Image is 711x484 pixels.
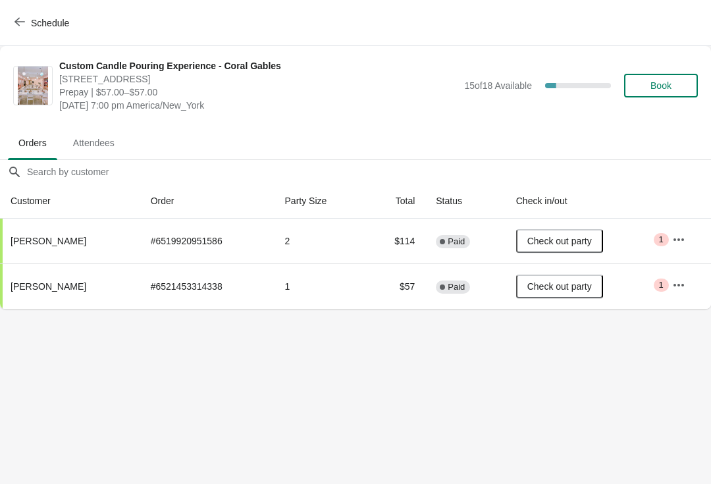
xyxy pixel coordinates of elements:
span: [STREET_ADDRESS] [59,72,458,86]
button: Schedule [7,11,80,35]
span: Paid [448,282,465,292]
span: Check out party [527,281,592,292]
span: Check out party [527,236,592,246]
span: 1 [659,280,664,290]
span: Orders [8,131,57,155]
th: Party Size [275,184,365,219]
span: [PERSON_NAME] [11,281,86,292]
td: 2 [275,219,365,263]
td: $57 [365,263,425,309]
span: 15 of 18 Available [464,80,532,91]
td: $114 [365,219,425,263]
img: Custom Candle Pouring Experience - Coral Gables [18,67,49,105]
th: Total [365,184,425,219]
td: 1 [275,263,365,309]
th: Order [140,184,275,219]
span: Paid [448,236,465,247]
td: # 6521453314338 [140,263,275,309]
span: Schedule [31,18,69,28]
th: Check in/out [506,184,662,219]
button: Book [624,74,698,97]
span: [PERSON_NAME] [11,236,86,246]
input: Search by customer [26,160,711,184]
button: Check out party [516,275,603,298]
span: Book [650,80,671,91]
span: Custom Candle Pouring Experience - Coral Gables [59,59,458,72]
span: Attendees [63,131,125,155]
th: Status [425,184,505,219]
button: Check out party [516,229,603,253]
span: 1 [659,234,664,245]
td: # 6519920951586 [140,219,275,263]
span: Prepay | $57.00–$57.00 [59,86,458,99]
span: [DATE] 7:00 pm America/New_York [59,99,458,112]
